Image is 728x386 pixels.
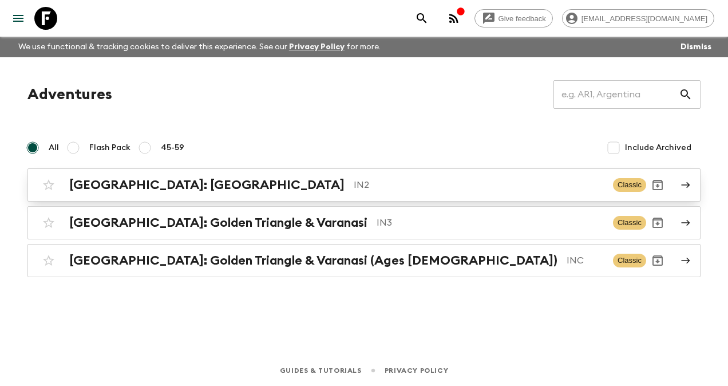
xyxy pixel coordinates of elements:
[27,83,112,106] h1: Adventures
[49,142,59,153] span: All
[567,254,604,267] p: INC
[89,142,130,153] span: Flash Pack
[613,254,646,267] span: Classic
[492,14,552,23] span: Give feedback
[575,14,714,23] span: [EMAIL_ADDRESS][DOMAIN_NAME]
[613,216,646,230] span: Classic
[625,142,691,153] span: Include Archived
[354,178,604,192] p: IN2
[646,174,669,196] button: Archive
[553,78,679,111] input: e.g. AR1, Argentina
[289,43,345,51] a: Privacy Policy
[69,215,367,230] h2: [GEOGRAPHIC_DATA]: Golden Triangle & Varanasi
[69,178,345,192] h2: [GEOGRAPHIC_DATA]: [GEOGRAPHIC_DATA]
[474,9,553,27] a: Give feedback
[7,7,30,30] button: menu
[280,364,362,377] a: Guides & Tutorials
[613,178,646,192] span: Classic
[678,39,714,55] button: Dismiss
[385,364,448,377] a: Privacy Policy
[27,206,701,239] a: [GEOGRAPHIC_DATA]: Golden Triangle & VaranasiIN3ClassicArchive
[646,249,669,272] button: Archive
[562,9,714,27] div: [EMAIL_ADDRESS][DOMAIN_NAME]
[27,244,701,277] a: [GEOGRAPHIC_DATA]: Golden Triangle & Varanasi (Ages [DEMOGRAPHIC_DATA])INCClassicArchive
[646,211,669,234] button: Archive
[14,37,385,57] p: We use functional & tracking cookies to deliver this experience. See our for more.
[377,216,604,230] p: IN3
[410,7,433,30] button: search adventures
[69,253,557,268] h2: [GEOGRAPHIC_DATA]: Golden Triangle & Varanasi (Ages [DEMOGRAPHIC_DATA])
[27,168,701,202] a: [GEOGRAPHIC_DATA]: [GEOGRAPHIC_DATA]IN2ClassicArchive
[161,142,184,153] span: 45-59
